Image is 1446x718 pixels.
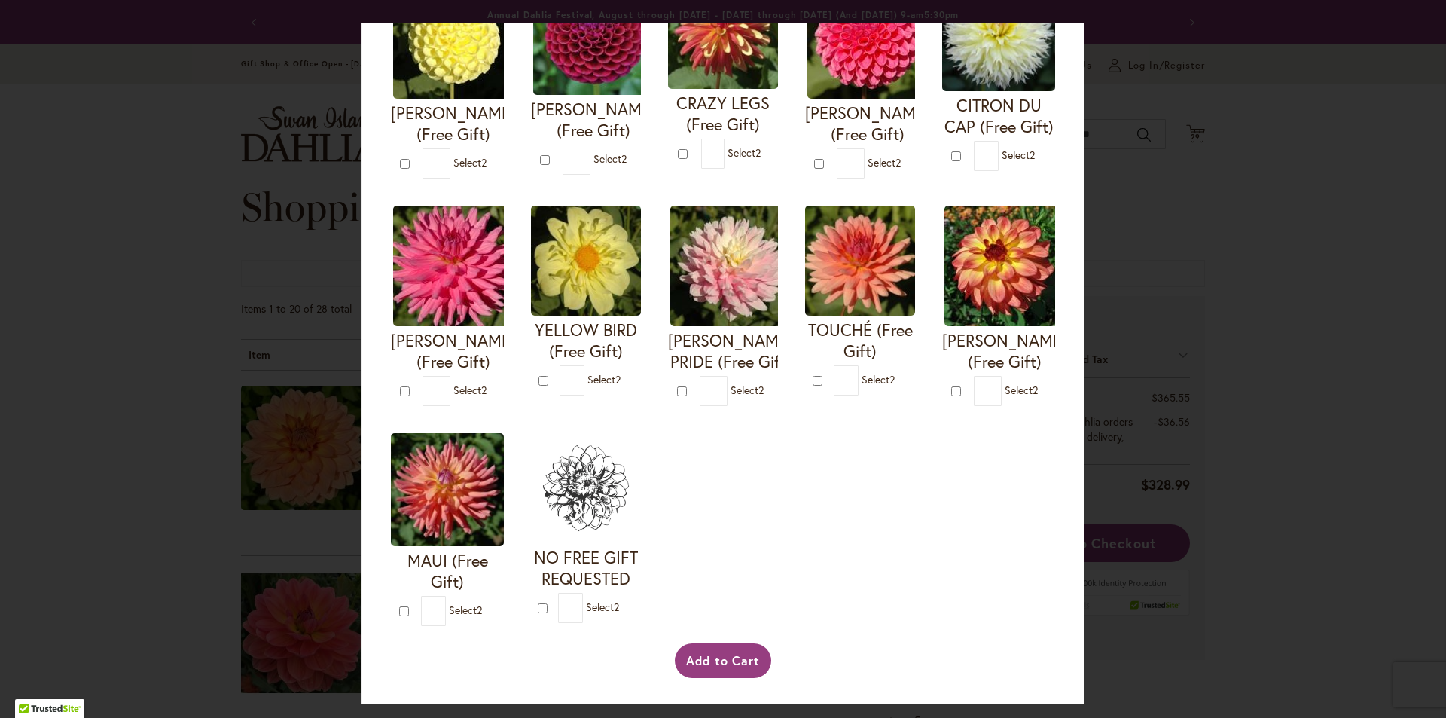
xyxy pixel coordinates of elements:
h4: [PERSON_NAME] (Free Gift) [391,330,516,372]
span: Select [586,600,619,614]
span: Select [587,372,621,386]
img: HERBERT SMITH (Free Gift) [393,206,514,326]
img: MAI TAI (Free Gift) [944,206,1065,326]
span: Select [593,151,627,166]
img: NO FREE GIFT REQUESTED [531,433,641,543]
img: CHILSON'S PRIDE (Free Gift) [670,206,791,326]
h4: CITRON DU CAP (Free Gift) [942,95,1055,137]
h4: MAUI (Free Gift) [391,550,504,592]
img: TOUCHÉ (Free Gift) [805,206,915,316]
span: 2 [755,145,761,159]
span: Select [449,603,482,617]
span: Select [728,145,761,159]
span: 2 [621,151,627,166]
span: 2 [889,372,895,386]
img: MAUI (Free Gift) [391,433,504,546]
span: Select [1005,383,1038,397]
h4: [PERSON_NAME] (Free Gift) [531,99,656,141]
span: 2 [895,155,901,170]
span: Select [731,383,764,397]
h4: [PERSON_NAME] (Free Gift) [805,102,930,145]
span: 2 [481,383,487,397]
iframe: Launch Accessibility Center [11,665,53,707]
img: YELLOW BIRD (Free Gift) [531,206,641,316]
h4: TOUCHÉ (Free Gift) [805,319,915,362]
span: Select [453,155,487,170]
span: 2 [477,603,482,617]
h4: NO FREE GIFT REQUESTED [531,547,641,589]
span: Select [1002,148,1035,162]
h4: YELLOW BIRD (Free Gift) [531,319,641,362]
span: 2 [758,383,764,397]
span: 2 [481,155,487,170]
span: Select [868,155,901,170]
span: Select [453,383,487,397]
span: 2 [615,372,621,386]
h4: [PERSON_NAME] (Free Gift) [942,330,1067,372]
button: Add to Cart [675,643,772,678]
span: 2 [614,600,619,614]
h4: CRAZY LEGS (Free Gift) [668,93,778,135]
span: Select [862,372,895,386]
span: 2 [1033,383,1038,397]
h4: [PERSON_NAME] PRIDE (Free Gift) [668,330,793,372]
span: 2 [1030,148,1035,162]
h4: [PERSON_NAME] (Free Gift) [391,102,516,145]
